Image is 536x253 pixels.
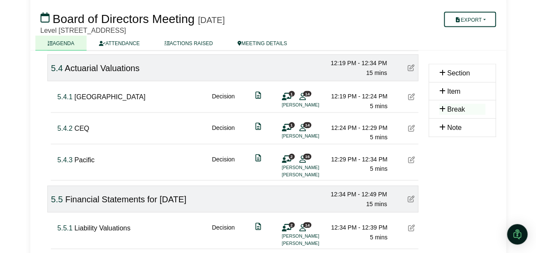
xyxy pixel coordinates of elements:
[328,155,388,164] div: 12:29 PM - 12:34 PM
[51,195,63,204] span: Click to fine tune number
[212,123,235,142] div: Decision
[444,12,495,27] button: Export
[303,122,311,128] span: 14
[289,91,295,97] span: 1
[366,69,387,76] span: 15 mins
[327,58,387,68] div: 12:19 PM - 12:34 PM
[328,223,388,232] div: 12:34 PM - 12:39 PM
[282,233,346,240] li: [PERSON_NAME]
[328,123,388,132] div: 12:24 PM - 12:29 PM
[289,154,295,159] span: 2
[289,222,295,228] span: 2
[65,63,139,73] span: Actuarial Valuations
[198,15,225,25] div: [DATE]
[303,91,311,97] span: 14
[282,171,346,178] li: [PERSON_NAME]
[58,125,73,132] span: Click to fine tune number
[447,69,470,77] span: Section
[41,27,126,34] span: Level [STREET_ADDRESS]
[328,92,388,101] div: 12:19 PM - 12:24 PM
[447,124,462,131] span: Note
[447,88,461,95] span: Item
[370,234,387,241] span: 5 mins
[327,190,387,199] div: 12:34 PM - 12:49 PM
[58,93,73,101] span: Click to fine tune number
[212,92,235,111] div: Decision
[370,134,387,141] span: 5 mins
[58,156,73,164] span: Click to fine tune number
[303,154,311,159] span: 16
[75,93,146,101] span: [GEOGRAPHIC_DATA]
[282,132,346,140] li: [PERSON_NAME]
[52,12,194,26] span: Board of Directors Meeting
[303,222,311,228] span: 14
[58,224,73,232] span: Click to fine tune number
[370,103,387,109] span: 5 mins
[75,224,130,232] span: Liability Valuations
[366,201,387,207] span: 15 mins
[507,224,527,244] div: Open Intercom Messenger
[75,156,95,164] span: Pacific
[282,101,346,109] li: [PERSON_NAME]
[225,36,299,51] a: MEETING DETAILS
[35,36,87,51] a: AGENDA
[447,106,465,113] span: Break
[282,240,346,247] li: [PERSON_NAME]
[370,165,387,172] span: 5 mins
[289,122,295,128] span: 1
[51,63,63,73] span: Click to fine tune number
[282,164,346,171] li: [PERSON_NAME]
[75,125,90,132] span: CEQ
[87,36,152,51] a: ATTENDANCE
[65,195,186,204] span: Financial Statements for [DATE]
[212,155,235,179] div: Decision
[152,36,225,51] a: ACTIONS RAISED
[212,223,235,247] div: Decision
